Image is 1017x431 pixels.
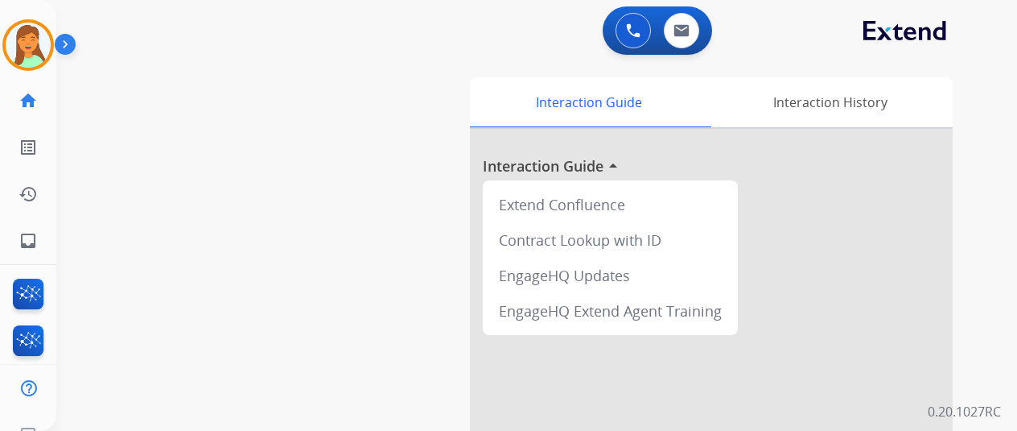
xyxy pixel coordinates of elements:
div: EngageHQ Updates [489,258,731,293]
mat-icon: list_alt [19,138,38,157]
p: 0.20.1027RC [928,402,1001,421]
img: avatar [6,23,51,68]
div: Interaction History [707,77,953,127]
mat-icon: home [19,91,38,110]
div: Interaction Guide [470,77,707,127]
mat-icon: inbox [19,231,38,251]
div: Extend Confluence [489,187,731,222]
div: EngageHQ Extend Agent Training [489,293,731,329]
mat-icon: history [19,184,38,204]
div: Contract Lookup with ID [489,222,731,258]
